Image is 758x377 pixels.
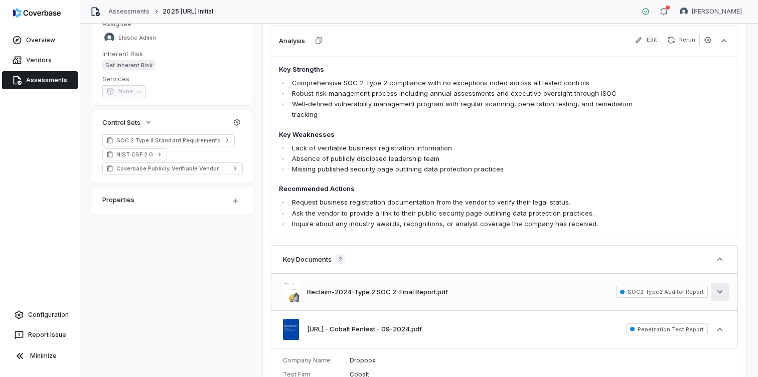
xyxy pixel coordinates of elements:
li: Absence of publicly disclosed leadership team [289,153,640,164]
dt: Assignee [102,19,243,28]
span: SOC 2 Type II Standard Requirements [116,136,221,144]
li: Robust risk management process including annual assessments and executive oversight through ISOC [289,88,640,99]
li: Lack of verifiable business registration information [289,143,640,153]
button: [URL] - Cobalt Pentest - 09-2024.pdf [307,324,422,334]
h4: Recommended Actions [279,184,640,194]
dt: Company Name [283,356,344,364]
img: Elastic Admin avatar [104,33,114,43]
img: logo-D7KZi-bG.svg [13,8,61,18]
a: Vendors [2,51,78,69]
a: Configuration [4,306,76,324]
img: 6a991b8838b74be68a05c3d6443213c5.jpg [283,282,299,302]
img: 596c8937eb60422e97d2e3871f0d5c95.jpg [283,319,299,339]
span: NIST CSF 2.0 [116,150,153,158]
h3: Key Documents [283,255,332,264]
button: Reclaim-2024-Type 2 SOC 2-Final Report.pdf [307,287,448,297]
span: Elastic Admin [118,34,156,42]
span: Penetration Test Report [626,323,708,335]
h4: Key Weaknesses [279,130,640,140]
li: Request business registration documentation from the vendor to verify their legal status. [289,197,640,208]
span: 2025 [URL] Initial [163,8,213,16]
a: SOC 2 Type II Standard Requirements [102,134,235,146]
a: Overview [2,31,78,49]
a: Assessments [108,8,149,16]
dt: Services [102,74,243,83]
li: Well-defined vulnerability management program with regular scanning, penetration testing, and rem... [289,99,640,120]
li: Ask the vendor to provide a link to their public security page outlining data protection practices. [289,208,640,219]
span: [PERSON_NAME] [692,8,742,16]
li: Inquire about any industry awards, recognitions, or analyst coverage the company has received. [289,219,640,229]
li: Comprehensive SOC 2 Type 2 compliance with no exceptions noted across all tested controls [289,78,640,88]
button: Kim Kambarami avatar[PERSON_NAME] [674,4,748,19]
h3: Analysis [279,36,305,45]
span: SOC2 Type2 Auditor Report [616,286,708,298]
li: Missing published security page outlining data protection practices [289,164,640,174]
dt: Inherent Risk [102,49,243,58]
span: Control Sets [102,118,140,127]
img: Kim Kambarami avatar [680,8,688,16]
button: Edit [631,34,661,46]
a: Assessments [2,71,78,89]
button: Control Sets [99,113,156,131]
h4: Key Strengths [279,65,640,75]
a: NIST CSF 2.0 [102,148,167,160]
button: Report Issue [4,326,76,344]
button: Minimize [4,346,76,366]
button: Rerun [663,34,699,46]
span: Set Inherent Risk [102,60,156,70]
span: Coverbase Publicly Verifiable Vendor Controls [116,164,229,172]
a: Coverbase Publicly Verifiable Vendor Controls [102,162,243,174]
span: 2 [336,254,345,264]
dd: Dropbox [350,356,726,364]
